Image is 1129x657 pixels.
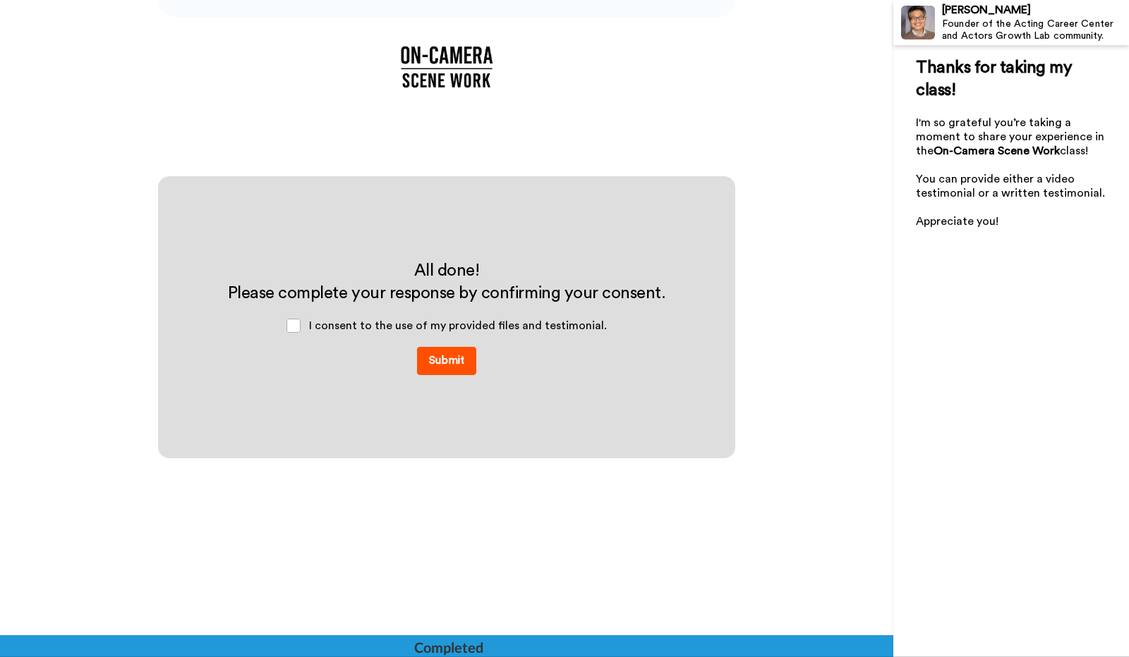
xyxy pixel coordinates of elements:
span: Thanks for taking my class! [916,59,1076,99]
div: Completed [414,637,482,657]
span: All done! [414,262,480,279]
div: [PERSON_NAME] [942,4,1128,17]
button: Submit [417,347,476,375]
div: Founder of the Acting Career Center and Actors Growth Lab community. [942,18,1128,42]
span: On-Camera Scene Work [934,145,1060,156]
img: Profile Image [901,6,935,39]
span: class! [1060,145,1088,156]
span: Please complete your response by confirming your consent. [228,285,666,302]
span: I consent to the use of my provided files and testimonial. [309,320,607,331]
span: Appreciate you! [916,216,998,227]
span: You can provide either a video testimonial or a written testimonial. [916,173,1105,199]
span: I'm so grateful you’re taking a moment to share your experience in the [916,117,1107,156]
